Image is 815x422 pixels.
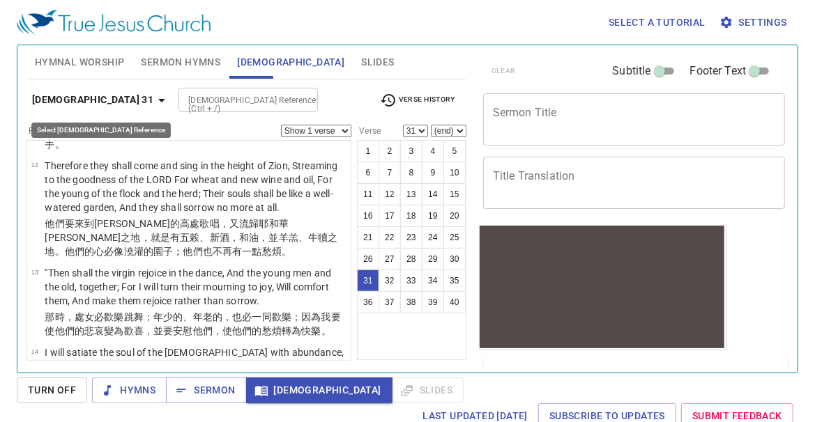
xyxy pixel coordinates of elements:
button: 29 [422,248,444,270]
button: Settings [717,10,793,36]
button: 5 [443,140,466,162]
button: 35 [443,269,466,292]
span: 12 [31,161,38,169]
wh2015: 歡喜 [124,325,331,336]
wh3254: 有一點愁煩 [232,246,291,257]
p: 他們要來到 [45,217,346,258]
b: [DEMOGRAPHIC_DATA] 31 [32,91,153,109]
button: 8 [400,162,422,184]
wh8055: 跳舞 [45,311,341,336]
wh1330: 必歡樂 [45,311,341,336]
wh2898: 之地，就是有五榖 [45,232,337,257]
button: 38 [400,291,422,313]
button: 34 [422,269,444,292]
span: [DEMOGRAPHIC_DATA] [257,382,381,399]
button: 16 [357,205,379,227]
span: Select a tutorial [609,14,706,31]
wh3068: 救贖了 [45,125,336,150]
wh5102: 耶和華 [45,218,337,257]
wh3027: 。 [55,139,65,150]
button: Verse History [372,90,464,111]
button: 20 [443,205,466,227]
button: 14 [422,183,444,205]
span: Verse History [380,92,455,109]
iframe: from-child [478,224,726,350]
button: 13 [400,183,422,205]
p: I will satiate the soul of the [DEMOGRAPHIC_DATA] with abundance, And My people shall be satisfie... [45,345,346,373]
button: 12 [379,183,401,205]
wh4234: ；年少的 [45,311,341,336]
button: Select a tutorial [603,10,711,36]
wh6629: 、牛犢 [45,232,337,257]
span: Turn Off [28,382,76,399]
wh2205: ，也必一同 [45,311,341,336]
wh3290: ，救贖 [45,125,336,150]
span: Hymnal Worship [35,54,125,71]
button: 24 [422,226,444,249]
button: 7 [379,162,401,184]
wh935: [PERSON_NAME] [45,218,337,257]
button: 2 [379,140,401,162]
wh60: 變為 [104,325,331,336]
span: Footer Text [690,63,747,79]
button: 4 [422,140,444,162]
button: 1 [357,140,379,162]
wh8055: 。 [321,325,331,336]
span: Settings [722,14,787,31]
button: 36 [357,291,379,313]
button: 27 [379,248,401,270]
button: 19 [422,205,444,227]
span: Slides [361,54,394,71]
button: 18 [400,205,422,227]
button: 15 [443,183,466,205]
button: 37 [379,291,401,313]
span: [DEMOGRAPHIC_DATA] [237,54,344,71]
span: 13 [31,268,38,276]
span: Sermon [177,382,235,399]
wh8342: ，並要安慰 [144,325,331,336]
wh1715: 、新酒 [45,232,337,257]
wh7442: ，又流歸 [45,218,337,257]
button: 26 [357,248,379,270]
input: Type Bible Reference [183,92,291,108]
div: Sermon Lineup(0)clearAdd to Lineup [483,355,789,401]
button: Turn Off [17,377,87,403]
wh6299: 雅各 [45,125,336,150]
span: 14 [31,347,38,355]
wh5162: 他們，使他們的愁煩 [193,325,331,336]
button: 3 [400,140,422,162]
button: 22 [379,226,401,249]
button: [DEMOGRAPHIC_DATA] 31 [26,87,176,113]
button: 6 [357,162,379,184]
wh7302: 園子 [153,246,291,257]
button: Sermon [166,377,246,403]
button: 40 [443,291,466,313]
wh4791: 歌唱 [45,218,337,257]
wh1669: 。 [282,246,291,257]
wh1241: 之地。他們的心 [45,232,337,257]
label: Previous (←, ↑) Next (→, ↓) [29,127,124,135]
button: [DEMOGRAPHIC_DATA] [246,377,393,403]
span: Sermon Hymns [141,54,220,71]
label: Verse [357,127,381,135]
button: 31 [357,269,379,292]
button: 23 [400,226,422,249]
button: 25 [443,226,466,249]
wh3015: 轉為快樂 [282,325,331,336]
button: 21 [357,226,379,249]
p: "Then shall the virgin rejoice in the dance, And the young men and the old, together; For I will ... [45,266,346,308]
wh1588: ；他們也不再 [173,246,291,257]
button: 33 [400,269,422,292]
img: True Jesus Church [17,10,211,35]
wh8492: ，和油 [45,232,337,257]
button: 10 [443,162,466,184]
wh1350: 他脫離比他更強 [45,125,336,150]
wh3068: [PERSON_NAME] [45,232,337,257]
wh6726: 的高處 [45,218,337,257]
p: Therefore they shall come and sing in the height of Zion, Streaming to the goodness of the LORD F... [45,159,346,214]
wh3162: 歡樂；因為我要使他們的悲哀 [45,311,341,336]
button: 17 [379,205,401,227]
button: Hymns [92,377,167,403]
wh3323: ，並羊羔 [45,232,337,257]
button: 11 [357,183,379,205]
